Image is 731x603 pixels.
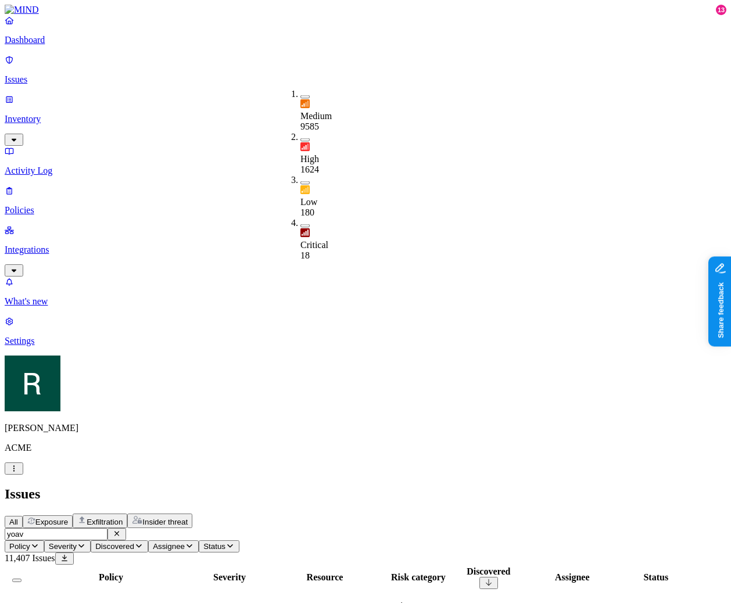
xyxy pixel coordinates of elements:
[5,146,726,176] a: Activity Log
[203,542,225,551] span: Status
[87,518,123,526] span: Exfiltration
[5,336,726,346] p: Settings
[95,542,134,551] span: Discovered
[5,94,726,144] a: Inventory
[300,99,310,109] img: severity-medium
[5,277,726,307] a: What's new
[300,164,319,174] span: 1624
[5,185,726,216] a: Policies
[5,423,726,433] p: [PERSON_NAME]
[300,142,310,152] img: severity-high
[5,74,726,85] p: Issues
[5,35,726,45] p: Dashboard
[621,572,691,583] div: Status
[5,55,726,85] a: Issues
[142,518,188,526] span: Insider threat
[5,15,726,45] a: Dashboard
[5,443,726,453] p: ACME
[195,572,264,583] div: Severity
[716,5,726,15] div: 13
[5,245,726,255] p: Integrations
[300,197,317,207] span: Low
[300,185,310,195] img: severity-low
[526,572,619,583] div: Assignee
[49,542,77,551] span: Severity
[5,356,60,411] img: Ron Rabinovich
[300,228,310,238] img: severity-critical
[30,572,192,583] div: Policy
[5,316,726,346] a: Settings
[5,5,726,15] a: MIND
[267,572,383,583] div: Resource
[300,111,332,121] span: Medium
[5,296,726,307] p: What's new
[9,518,18,526] span: All
[5,553,55,563] span: 11,407 Issues
[5,528,107,540] input: Search
[5,166,726,176] p: Activity Log
[454,566,524,577] div: Discovered
[300,207,314,217] span: 180
[300,250,310,260] span: 18
[300,121,319,131] span: 9585
[5,225,726,275] a: Integrations
[5,486,726,502] h2: Issues
[5,5,39,15] img: MIND
[35,518,68,526] span: Exposure
[12,579,21,582] button: Select all
[300,154,319,164] span: High
[5,205,726,216] p: Policies
[5,114,726,124] p: Inventory
[385,572,451,583] div: Risk category
[9,542,30,551] span: Policy
[153,542,185,551] span: Assignee
[300,240,328,250] span: Critical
